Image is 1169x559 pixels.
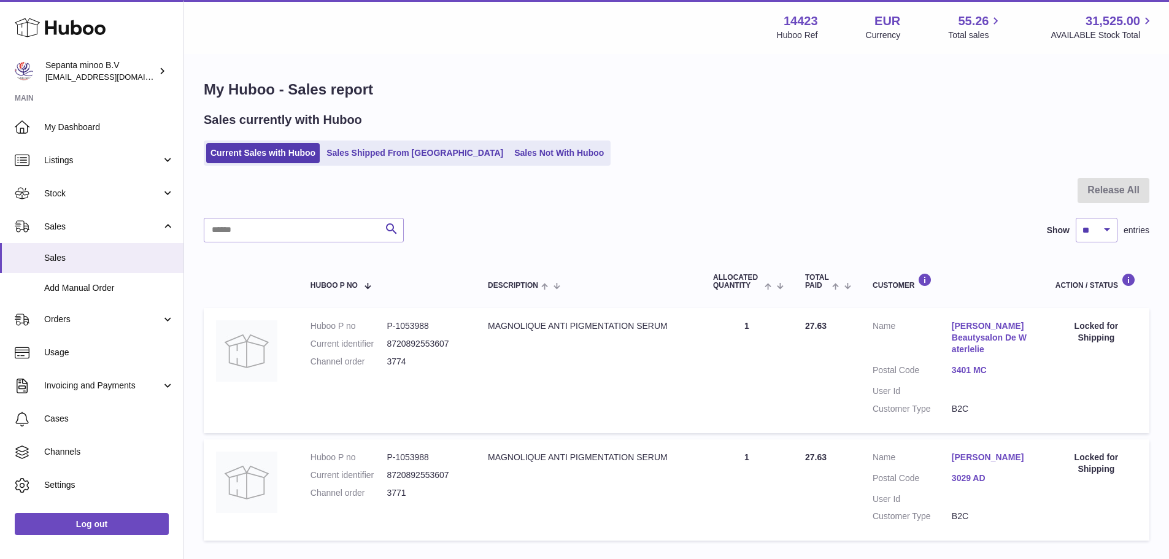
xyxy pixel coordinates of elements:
[311,338,387,350] dt: Current identifier
[387,320,463,332] dd: P-1053988
[873,364,952,379] dt: Postal Code
[510,143,608,163] a: Sales Not With Huboo
[1055,273,1137,290] div: Action / Status
[952,472,1031,484] a: 3029 AD
[873,273,1031,290] div: Customer
[952,320,1031,355] a: [PERSON_NAME] Beautysalon De Waterlelie
[1051,13,1154,41] a: 31,525.00 AVAILABLE Stock Total
[1055,452,1137,475] div: Locked for Shipping
[44,479,174,491] span: Settings
[488,320,689,332] div: MAGNOLIQUE ANTI PIGMENTATION SERUM
[44,314,161,325] span: Orders
[311,487,387,499] dt: Channel order
[322,143,507,163] a: Sales Shipped From [GEOGRAPHIC_DATA]
[873,511,952,522] dt: Customer Type
[1047,225,1070,236] label: Show
[387,487,463,499] dd: 3771
[488,452,689,463] div: MAGNOLIQUE ANTI PIGMENTATION SERUM
[311,282,358,290] span: Huboo P no
[873,320,952,358] dt: Name
[44,155,161,166] span: Listings
[958,13,989,29] span: 55.26
[1051,29,1154,41] span: AVAILABLE Stock Total
[204,80,1149,99] h1: My Huboo - Sales report
[805,452,827,462] span: 27.63
[44,121,174,133] span: My Dashboard
[713,274,762,290] span: ALLOCATED Quantity
[952,403,1031,415] dd: B2C
[311,356,387,368] dt: Channel order
[311,469,387,481] dt: Current identifier
[311,320,387,332] dt: Huboo P no
[206,143,320,163] a: Current Sales with Huboo
[44,221,161,233] span: Sales
[488,282,538,290] span: Description
[1086,13,1140,29] span: 31,525.00
[952,511,1031,522] dd: B2C
[805,321,827,331] span: 27.63
[1055,320,1137,344] div: Locked for Shipping
[216,452,277,513] img: no-photo.jpg
[1124,225,1149,236] span: entries
[387,356,463,368] dd: 3774
[866,29,901,41] div: Currency
[701,439,793,541] td: 1
[948,29,1003,41] span: Total sales
[873,403,952,415] dt: Customer Type
[784,13,818,29] strong: 14423
[873,493,952,505] dt: User Id
[948,13,1003,41] a: 55.26 Total sales
[44,380,161,391] span: Invoicing and Payments
[15,513,169,535] a: Log out
[873,385,952,397] dt: User Id
[45,72,180,82] span: [EMAIL_ADDRESS][DOMAIN_NAME]
[44,446,174,458] span: Channels
[952,452,1031,463] a: [PERSON_NAME]
[387,452,463,463] dd: P-1053988
[873,452,952,466] dt: Name
[44,282,174,294] span: Add Manual Order
[874,13,900,29] strong: EUR
[216,320,277,382] img: no-photo.jpg
[311,452,387,463] dt: Huboo P no
[805,274,829,290] span: Total paid
[952,364,1031,376] a: 3401 MC
[873,472,952,487] dt: Postal Code
[44,188,161,199] span: Stock
[777,29,818,41] div: Huboo Ref
[387,469,463,481] dd: 8720892553607
[45,60,156,83] div: Sepanta minoo B.V
[44,413,174,425] span: Cases
[701,308,793,433] td: 1
[44,347,174,358] span: Usage
[387,338,463,350] dd: 8720892553607
[44,252,174,264] span: Sales
[204,112,362,128] h2: Sales currently with Huboo
[15,62,33,80] img: internalAdmin-14423@internal.huboo.com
